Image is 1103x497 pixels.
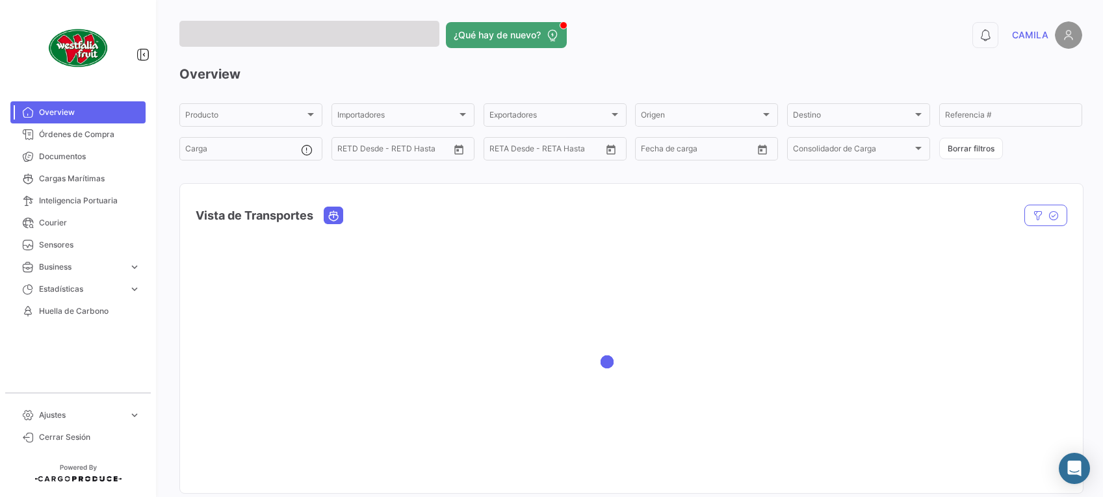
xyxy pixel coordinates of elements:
span: Producto [185,112,305,121]
a: Inteligencia Portuaria [10,190,146,212]
span: Ajustes [39,409,123,421]
h4: Vista de Transportes [196,207,313,225]
span: Courier [39,217,140,229]
span: CAMILA [1012,29,1048,42]
span: Estadísticas [39,283,123,295]
button: ¿Qué hay de nuevo? [446,22,567,48]
button: Open calendar [601,140,621,159]
a: Documentos [10,146,146,168]
span: Cargas Marítimas [39,173,140,185]
div: Abrir Intercom Messenger [1059,453,1090,484]
span: Consolidador de Carga [793,146,913,155]
input: Hasta [370,146,423,155]
span: ¿Qué hay de nuevo? [454,29,541,42]
img: client-50.png [45,16,110,81]
button: Open calendar [753,140,772,159]
a: Cargas Marítimas [10,168,146,190]
input: Hasta [522,146,575,155]
a: Sensores [10,234,146,256]
a: Overview [10,101,146,123]
a: Huella de Carbono [10,300,146,322]
span: expand_more [129,409,140,421]
a: Courier [10,212,146,234]
span: Huella de Carbono [39,305,140,317]
span: Inteligencia Portuaria [39,195,140,207]
img: placeholder-user.png [1055,21,1082,49]
a: Órdenes de Compra [10,123,146,146]
span: Exportadores [489,112,609,121]
input: Desde [337,146,361,155]
span: Overview [39,107,140,118]
input: Desde [489,146,513,155]
span: expand_more [129,261,140,273]
span: Cerrar Sesión [39,431,140,443]
input: Hasta [673,146,727,155]
button: Open calendar [449,140,469,159]
span: Documentos [39,151,140,162]
span: Órdenes de Compra [39,129,140,140]
span: Sensores [39,239,140,251]
input: Desde [641,146,664,155]
span: Destino [793,112,913,121]
span: Business [39,261,123,273]
button: Ocean [324,207,343,223]
span: Importadores [337,112,457,121]
span: expand_more [129,283,140,295]
button: Borrar filtros [939,138,1003,159]
h3: Overview [179,65,1082,83]
span: Origen [641,112,760,121]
